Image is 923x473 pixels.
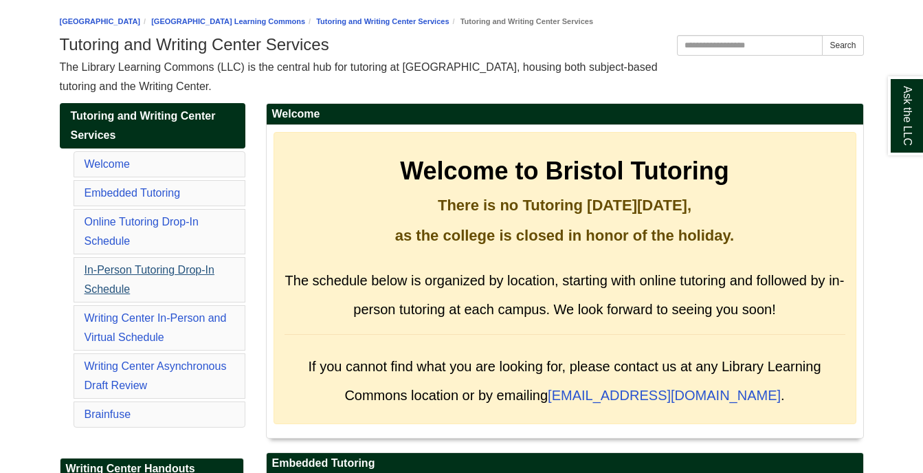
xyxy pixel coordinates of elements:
a: Tutoring and Writing Center Services [316,17,449,25]
a: [GEOGRAPHIC_DATA] Learning Commons [151,17,305,25]
a: Embedded Tutoring [85,187,181,199]
strong: Welcome to Bristol Tutoring [400,157,729,185]
h1: Tutoring and Writing Center Services [60,35,864,54]
span: Tutoring and Writing Center Services [71,110,216,141]
a: In-Person Tutoring Drop-In Schedule [85,264,214,295]
a: [EMAIL_ADDRESS][DOMAIN_NAME] [548,388,781,403]
span: The Library Learning Commons (LLC) is the central hub for tutoring at [GEOGRAPHIC_DATA], housing ... [60,61,658,92]
a: Writing Center In-Person and Virtual Schedule [85,312,227,343]
a: Tutoring and Writing Center Services [60,103,245,148]
a: Brainfuse [85,408,131,420]
nav: breadcrumb [60,15,864,28]
h2: Welcome [267,104,863,125]
strong: as the college is closed in honor of the holiday. [395,227,734,244]
strong: There is no Tutoring [DATE][DATE], [438,197,691,214]
li: Tutoring and Writing Center Services [449,15,593,28]
a: Writing Center Asynchronous Draft Review [85,360,227,391]
a: Online Tutoring Drop-In Schedule [85,216,199,247]
a: Welcome [85,158,130,170]
span: If you cannot find what you are looking for, please contact us at any Library Learning Commons lo... [308,359,821,403]
a: [GEOGRAPHIC_DATA] [60,17,141,25]
button: Search [822,35,863,56]
span: The schedule below is organized by location, starting with online tutoring and followed by in-per... [285,273,845,317]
